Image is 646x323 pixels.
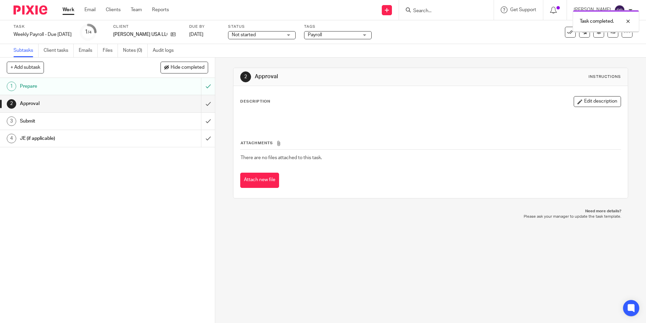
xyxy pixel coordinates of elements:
[240,209,621,214] p: Need more details?
[113,24,181,29] label: Client
[308,33,322,37] span: Payroll
[574,96,621,107] button: Edit description
[589,74,621,80] div: Instructions
[228,24,296,29] label: Status
[84,6,96,13] a: Email
[20,99,136,109] h1: Approval
[14,24,72,29] label: Task
[7,116,16,126] div: 3
[14,5,47,15] img: Pixie
[153,44,179,57] a: Audit logs
[189,24,220,29] label: Due by
[240,71,251,82] div: 2
[7,62,44,73] button: + Add subtask
[241,155,322,160] span: There are no files attached to this task.
[7,99,16,109] div: 2
[152,6,169,13] a: Reports
[88,30,92,34] small: /4
[160,62,208,73] button: Hide completed
[7,82,16,91] div: 1
[232,33,256,37] span: Not started
[171,65,204,70] span: Hide completed
[85,28,92,36] div: 1
[255,73,445,80] h1: Approval
[63,6,74,13] a: Work
[240,173,279,188] button: Attach new file
[44,44,74,57] a: Client tasks
[614,5,625,16] img: svg%3E
[20,116,136,126] h1: Submit
[123,44,148,57] a: Notes (0)
[189,32,203,37] span: [DATE]
[79,44,98,57] a: Emails
[14,44,39,57] a: Subtasks
[240,99,270,104] p: Description
[20,81,136,91] h1: Prepare
[103,44,118,57] a: Files
[7,134,16,143] div: 4
[14,31,72,38] div: Weekly Payroll - Due [DATE]
[113,31,167,38] p: [PERSON_NAME] USA LLC
[241,141,273,145] span: Attachments
[304,24,372,29] label: Tags
[106,6,121,13] a: Clients
[20,133,136,144] h1: JE (if applicable)
[14,31,72,38] div: Weekly Payroll - Due Wednesday
[580,18,614,25] p: Task completed.
[131,6,142,13] a: Team
[240,214,621,219] p: Please ask your manager to update the task template.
